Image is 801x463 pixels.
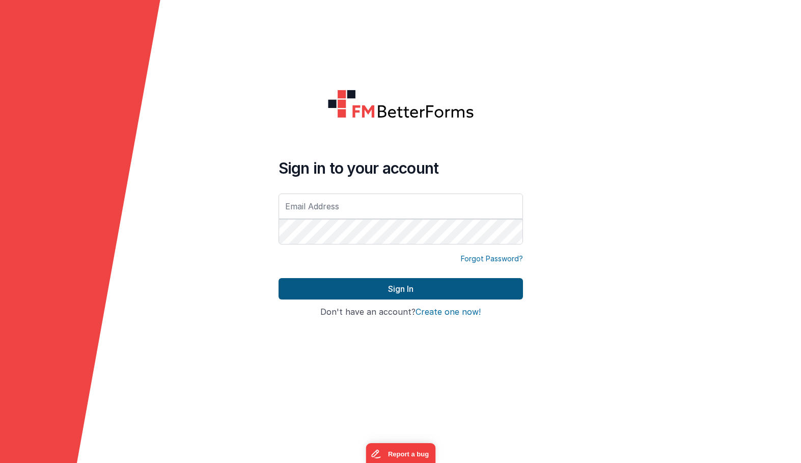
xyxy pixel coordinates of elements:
[416,308,481,317] button: Create one now!
[279,159,523,177] h4: Sign in to your account
[461,254,523,264] a: Forgot Password?
[279,278,523,299] button: Sign In
[279,308,523,317] h4: Don't have an account?
[279,194,523,219] input: Email Address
